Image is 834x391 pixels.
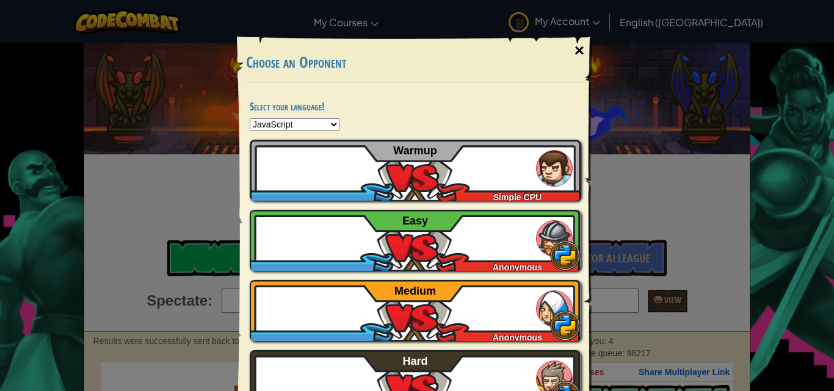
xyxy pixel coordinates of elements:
span: Simple CPU [493,192,542,202]
a: Anonymous [250,280,581,341]
span: Hard [403,355,428,367]
h4: Select your language! [250,101,581,112]
img: humans_ladder_easy.png [536,220,573,257]
img: humans_ladder_medium.png [536,290,573,327]
a: Simple CPU [250,140,581,201]
span: Medium [394,285,436,297]
h3: Choose an Opponent [246,54,584,71]
div: × [565,33,593,68]
span: Warmup [393,145,437,157]
span: Easy [402,215,428,227]
span: Anonymous [493,332,542,342]
span: Anonymous [493,262,542,272]
a: Anonymous [250,210,581,271]
img: humans_ladder_tutorial.png [536,150,573,187]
